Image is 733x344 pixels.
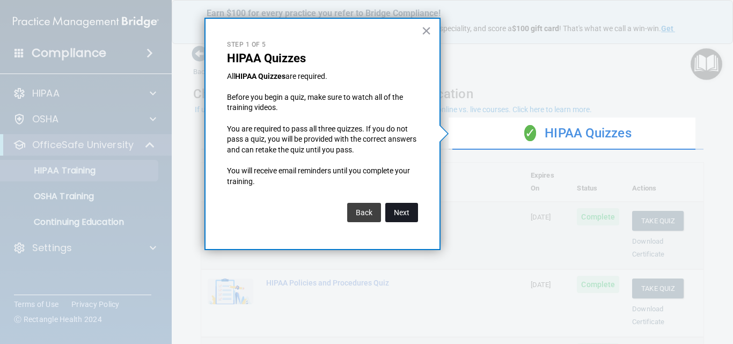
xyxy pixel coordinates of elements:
[285,72,327,80] span: are required.
[347,203,381,222] button: Back
[235,72,285,80] strong: HIPAA Quizzes
[227,124,418,156] p: You are required to pass all three quizzes. If you do not pass a quiz, you will be provided with ...
[227,40,418,49] p: Step 1 of 5
[227,72,235,80] span: All
[421,22,431,39] button: Close
[227,166,418,187] p: You will receive email reminders until you complete your training.
[227,92,418,113] p: Before you begin a quiz, make sure to watch all of the training videos.
[524,125,536,141] span: ✓
[227,52,418,65] p: HIPAA Quizzes
[385,203,418,222] button: Next
[452,118,703,150] div: HIPAA Quizzes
